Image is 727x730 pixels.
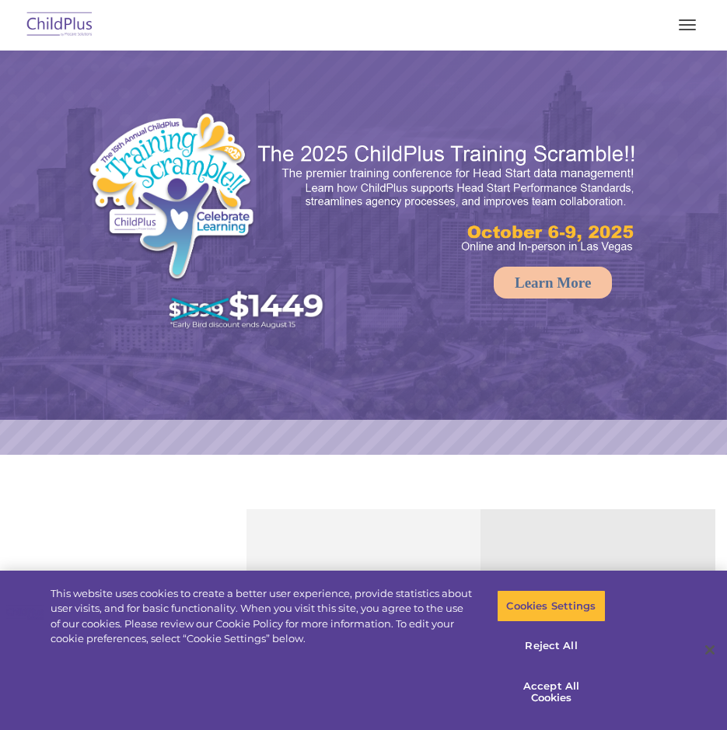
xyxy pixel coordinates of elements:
button: Cookies Settings [497,590,606,623]
button: Reject All [497,630,606,662]
a: Learn More [494,267,612,299]
button: Close [693,633,727,667]
img: ChildPlus by Procare Solutions [23,7,96,44]
button: Accept All Cookies [497,670,606,714]
div: This website uses cookies to create a better user experience, provide statistics about user visit... [51,586,475,647]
